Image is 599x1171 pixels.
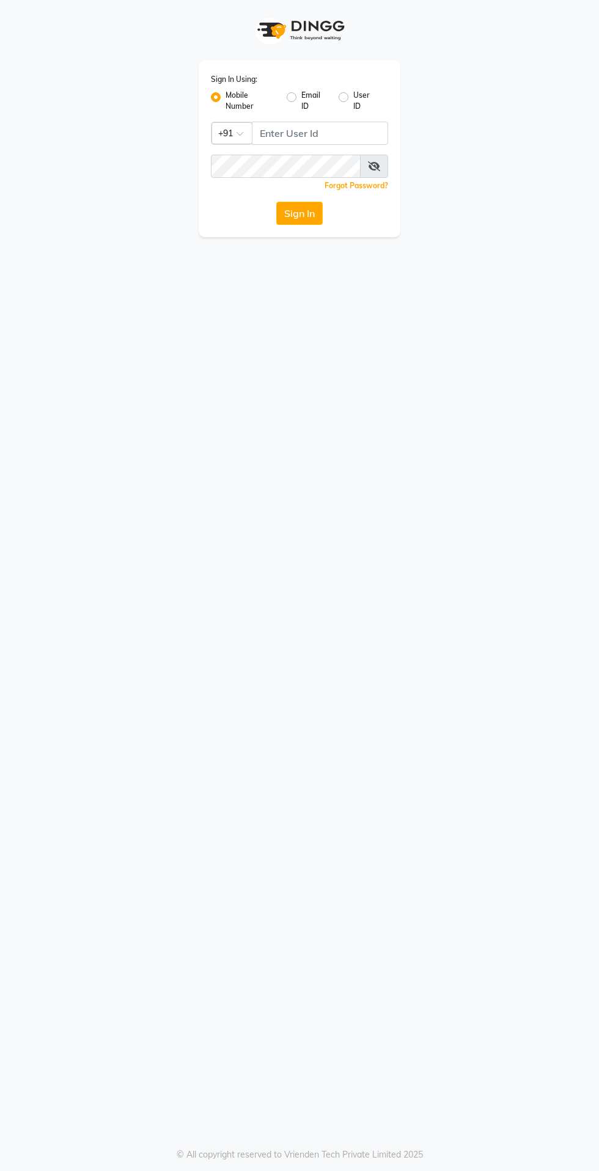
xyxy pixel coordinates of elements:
img: logo1.svg [251,12,348,48]
label: Sign In Using: [211,74,257,85]
label: Email ID [301,90,329,112]
a: Forgot Password? [325,181,388,190]
label: User ID [353,90,378,112]
button: Sign In [276,202,323,225]
input: Username [211,155,361,178]
label: Mobile Number [226,90,277,112]
input: Username [252,122,388,145]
